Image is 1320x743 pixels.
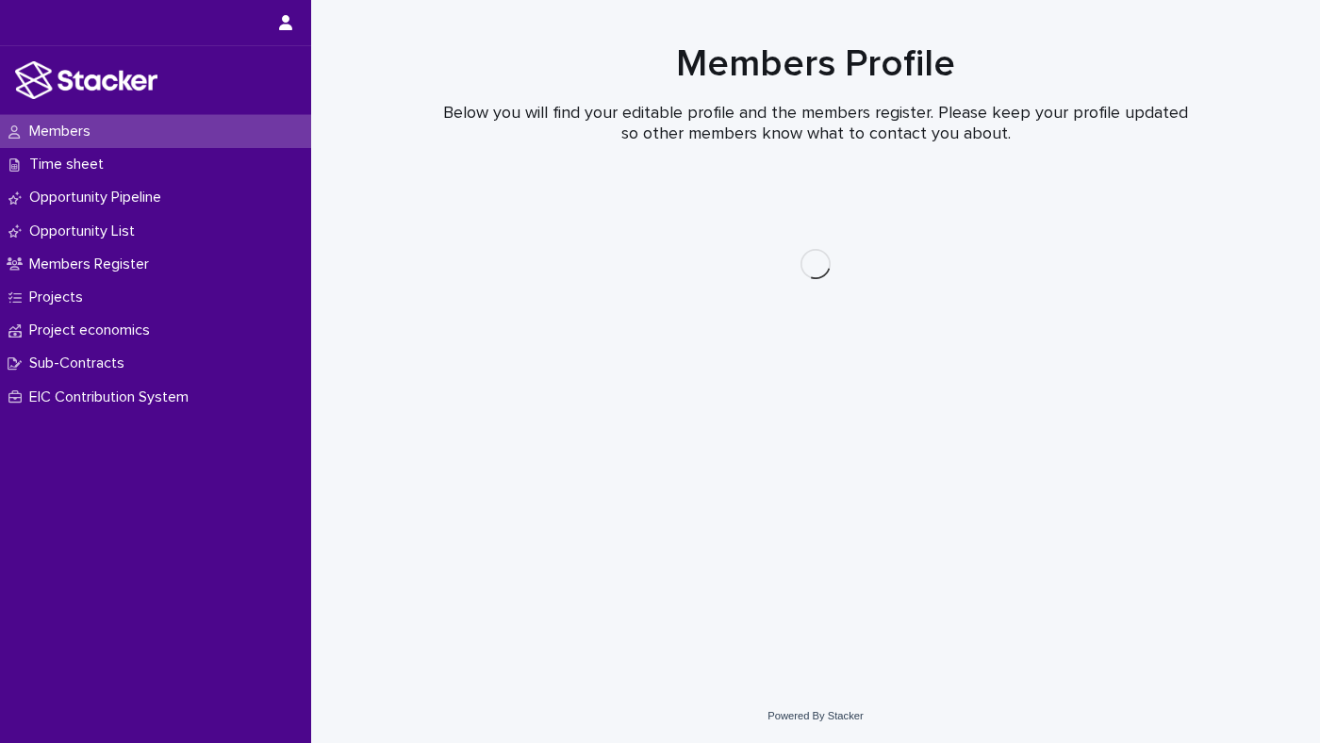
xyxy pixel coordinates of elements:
p: Below you will find your editable profile and the members register. Please keep your profile upda... [438,104,1193,144]
p: Project economics [22,322,165,339]
p: Sub-Contracts [22,355,140,372]
p: EIC Contribution System [22,388,204,406]
h1: Members Profile [354,41,1278,87]
p: Opportunity Pipeline [22,189,176,206]
p: Members Register [22,256,164,273]
p: Members [22,123,106,140]
img: stacker-logo-white.png [15,61,157,99]
a: Powered By Stacker [767,710,863,721]
p: Time sheet [22,156,119,173]
p: Opportunity List [22,223,150,240]
p: Projects [22,289,98,306]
